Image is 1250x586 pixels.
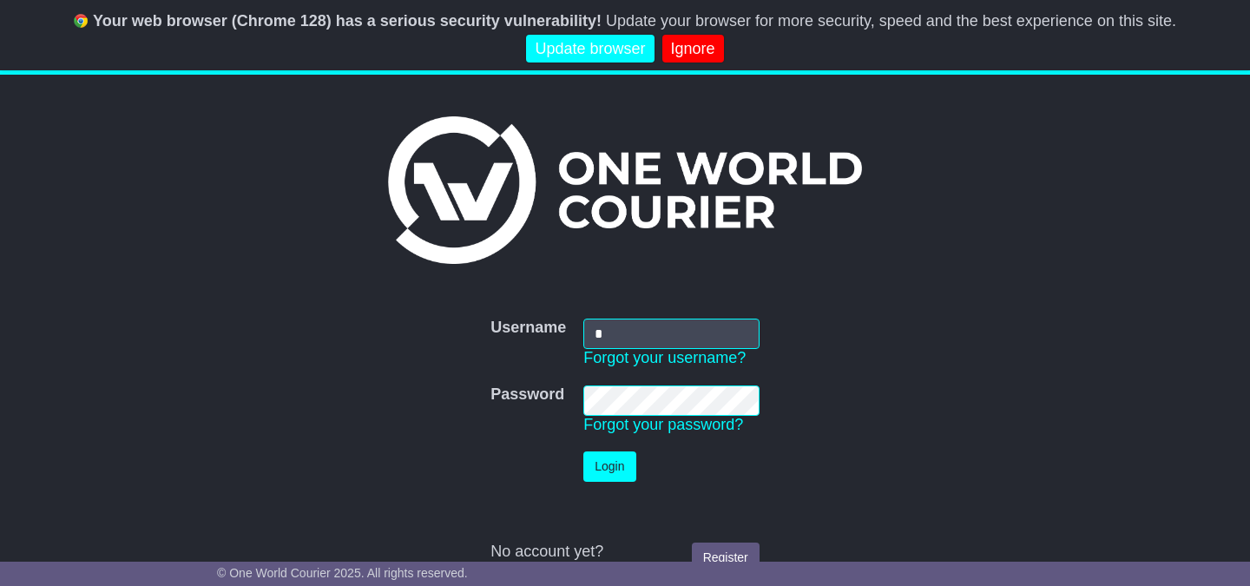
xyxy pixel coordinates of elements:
span: © One World Courier 2025. All rights reserved. [217,566,468,580]
a: Forgot your password? [583,416,743,433]
button: Login [583,451,635,482]
span: Update your browser for more security, speed and the best experience on this site. [606,12,1176,30]
a: Forgot your username? [583,349,746,366]
img: One World [388,116,862,264]
label: Password [490,385,564,405]
b: Your web browser (Chrome 128) has a serious security vulnerability! [93,12,602,30]
a: Update browser [526,35,654,63]
a: Ignore [662,35,724,63]
div: No account yet? [490,543,760,562]
label: Username [490,319,566,338]
a: Register [692,543,760,573]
